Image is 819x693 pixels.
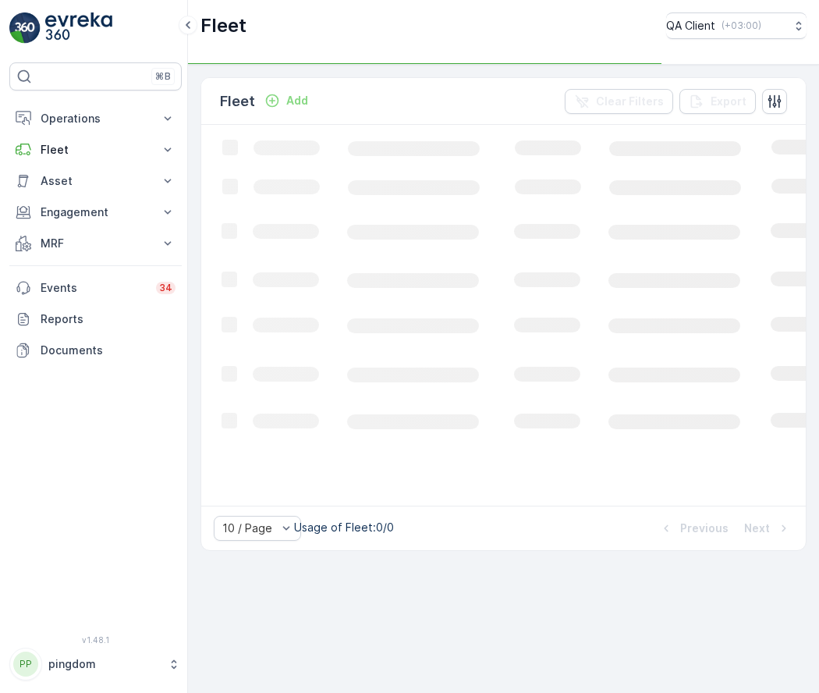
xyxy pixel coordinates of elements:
[9,335,182,366] a: Documents
[743,519,793,538] button: Next
[657,519,730,538] button: Previous
[286,93,308,108] p: Add
[9,228,182,259] button: MRF
[744,521,770,536] p: Next
[48,656,160,672] p: pingdom
[45,12,112,44] img: logo_light-DOdMpM7g.png
[9,648,182,681] button: PPpingdom
[41,311,175,327] p: Reports
[41,142,151,158] p: Fleet
[258,91,314,110] button: Add
[679,89,756,114] button: Export
[41,111,151,126] p: Operations
[721,20,761,32] p: ( +03:00 )
[596,94,664,109] p: Clear Filters
[666,18,715,34] p: QA Client
[565,89,673,114] button: Clear Filters
[680,521,729,536] p: Previous
[13,652,38,677] div: PP
[9,635,182,645] span: v 1.48.1
[9,304,182,335] a: Reports
[41,236,151,251] p: MRF
[294,520,394,535] p: Usage of Fleet : 0/0
[41,343,175,358] p: Documents
[9,197,182,228] button: Engagement
[220,91,255,112] p: Fleet
[41,280,147,296] p: Events
[200,13,246,38] p: Fleet
[155,70,171,83] p: ⌘B
[41,173,151,189] p: Asset
[9,272,182,304] a: Events34
[9,165,182,197] button: Asset
[9,134,182,165] button: Fleet
[159,282,172,294] p: 34
[666,12,807,39] button: QA Client(+03:00)
[41,204,151,220] p: Engagement
[9,103,182,134] button: Operations
[9,12,41,44] img: logo
[711,94,746,109] p: Export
